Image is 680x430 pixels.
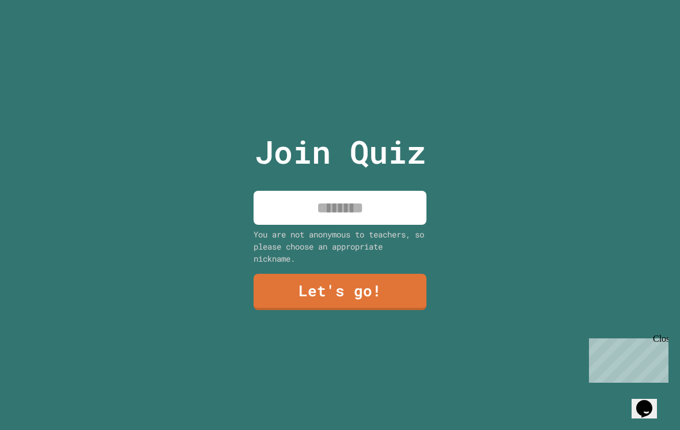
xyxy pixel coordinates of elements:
div: Chat with us now!Close [5,5,80,73]
p: Join Quiz [255,128,426,176]
a: Let's go! [254,274,426,310]
iframe: chat widget [584,334,668,383]
iframe: chat widget [632,384,668,418]
div: You are not anonymous to teachers, so please choose an appropriate nickname. [254,228,426,265]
